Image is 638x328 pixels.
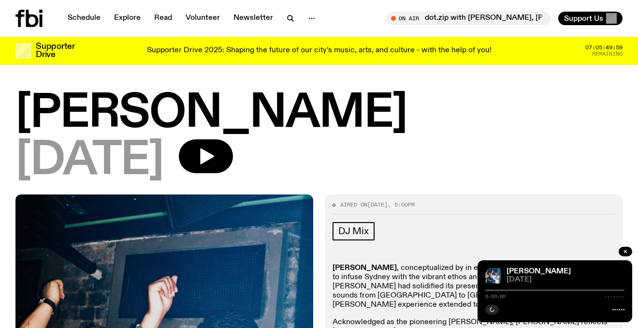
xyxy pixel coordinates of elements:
span: -:--:-- [604,294,624,299]
span: 0:00:00 [485,294,506,299]
h3: Supporter Drive [36,43,74,59]
span: Support Us [564,14,603,23]
span: Aired on [340,201,367,209]
a: Newsletter [228,12,279,25]
button: Support Us [558,12,623,25]
p: Supporter Drive 2025: Shaping the future of our city’s music, arts, and culture - with the help o... [147,46,492,55]
h1: [PERSON_NAME] [15,92,623,135]
a: Volunteer [180,12,226,25]
strong: [PERSON_NAME] [333,264,397,272]
a: DJ Mix [333,222,375,240]
span: , 5:00pm [388,201,415,209]
span: DJ Mix [338,226,369,237]
span: 07:05:49:59 [585,45,623,50]
span: Remaining [592,51,623,57]
a: Read [148,12,178,25]
button: On Airdot.zip with [PERSON_NAME], [PERSON_NAME] and [PERSON_NAME] [386,12,551,25]
span: [DATE] [367,201,388,209]
span: [DATE] [507,276,624,283]
p: , conceptualized by in early 2021, was created with the mission to infuse Sydney with the vibrant... [333,264,615,310]
a: Schedule [62,12,106,25]
a: Explore [108,12,146,25]
a: [PERSON_NAME] [507,268,571,275]
span: [DATE] [15,139,163,183]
